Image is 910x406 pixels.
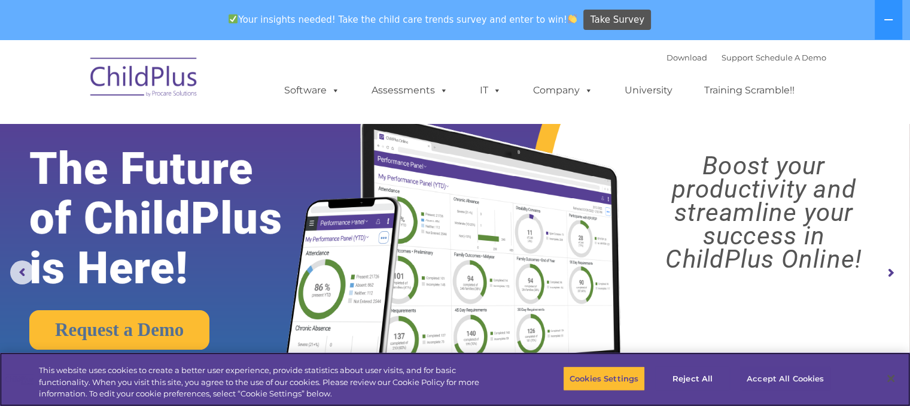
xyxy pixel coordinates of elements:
img: 👏 [568,14,577,23]
a: Download [666,53,707,62]
rs-layer: The Future of ChildPlus is Here! [29,144,320,293]
button: Cookies Settings [563,366,645,391]
a: Training Scramble!! [692,78,806,102]
img: ✅ [229,14,238,23]
rs-layer: Boost your productivity and streamline your success in ChildPlus Online! [629,154,899,271]
a: Take Survey [583,10,651,31]
a: Support [722,53,753,62]
a: IT [468,78,513,102]
a: Company [521,78,605,102]
a: Assessments [360,78,460,102]
font: | [666,53,826,62]
img: ChildPlus by Procare Solutions [84,49,204,109]
button: Accept All Cookies [740,366,830,391]
a: University [613,78,684,102]
span: Your insights needed! Take the child care trends survey and enter to win! [224,8,582,31]
a: Request a Demo [29,310,209,350]
a: Software [272,78,352,102]
button: Reject All [655,366,730,391]
span: Take Survey [591,10,644,31]
a: Schedule A Demo [756,53,826,62]
span: Last name [166,79,203,88]
div: This website uses cookies to create a better user experience, provide statistics about user visit... [39,365,501,400]
button: Close [878,365,904,392]
span: Phone number [166,128,217,137]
